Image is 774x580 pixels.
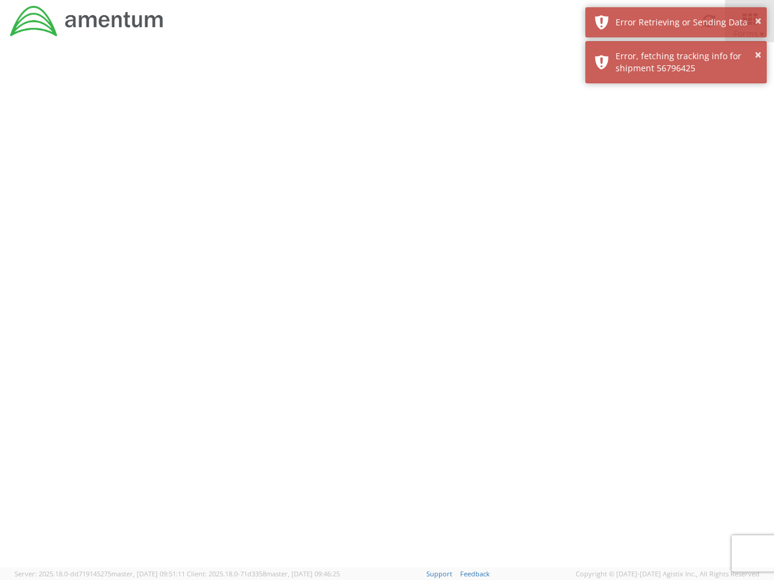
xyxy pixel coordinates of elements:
button: × [755,47,761,64]
a: Feedback [460,569,490,578]
span: master, [DATE] 09:46:25 [266,569,340,578]
div: Error Retrieving or Sending Data [616,16,758,28]
a: Support [426,569,452,578]
div: Error, fetching tracking info for shipment 56796425 [616,50,758,74]
button: × [755,13,761,30]
span: Copyright © [DATE]-[DATE] Agistix Inc., All Rights Reserved [576,569,759,579]
span: master, [DATE] 09:51:11 [111,569,185,578]
span: Server: 2025.18.0-dd719145275 [15,569,185,578]
img: dyn-intl-logo-049831509241104b2a82.png [9,4,165,38]
span: Client: 2025.18.0-71d3358 [187,569,340,578]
